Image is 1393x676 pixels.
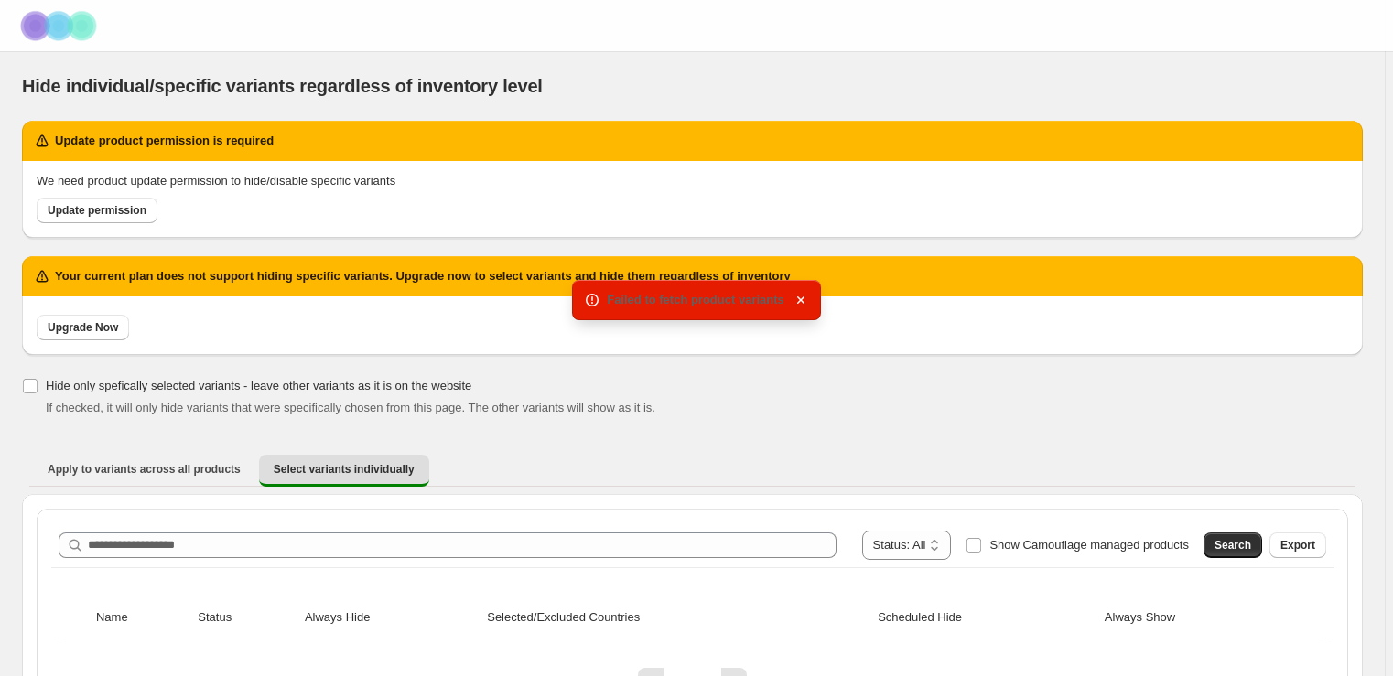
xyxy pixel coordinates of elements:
[481,597,872,638] th: Selected/Excluded Countries
[55,132,274,150] h2: Update product permission is required
[37,198,157,223] a: Update permission
[46,379,471,392] span: Hide only spefically selected variants - leave other variants as it is on the website
[192,597,299,638] th: Status
[37,174,395,188] span: We need product update permission to hide/disable specific variants
[33,455,255,484] button: Apply to variants across all products
[22,76,543,96] span: Hide individual/specific variants regardless of inventory level
[1204,532,1262,558] button: Search
[37,315,129,340] a: Upgrade Now
[1099,597,1294,638] th: Always Show
[1280,538,1315,553] span: Export
[48,320,118,335] span: Upgrade Now
[1269,532,1326,558] button: Export
[259,455,429,487] button: Select variants individually
[1215,538,1251,553] span: Search
[872,597,1099,638] th: Scheduled Hide
[607,293,784,306] span: Failed to fetch product variants
[299,597,481,638] th: Always Hide
[989,538,1189,552] span: Show Camouflage managed products
[274,462,415,477] span: Select variants individually
[91,597,192,638] th: Name
[48,462,241,477] span: Apply to variants across all products
[48,203,146,218] span: Update permission
[46,401,655,414] span: If checked, it will only hide variants that were specifically chosen from this page. The other va...
[55,267,791,285] h2: Your current plan does not support hiding specific variants. Upgrade now to select variants and h...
